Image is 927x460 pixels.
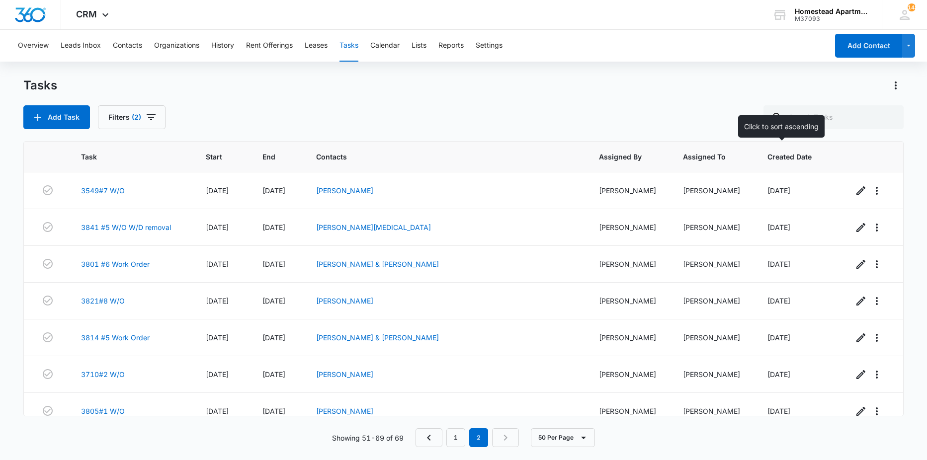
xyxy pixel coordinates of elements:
span: End [262,152,277,162]
span: [DATE] [206,333,229,342]
a: 3549#7 W/O [81,185,125,196]
input: Search Tasks [763,105,904,129]
button: 50 Per Page [531,428,595,447]
span: [DATE] [767,186,790,195]
span: [DATE] [262,297,285,305]
span: [DATE] [767,260,790,268]
button: Rent Offerings [246,30,293,62]
div: [PERSON_NAME] [599,406,660,416]
span: [DATE] [767,370,790,379]
a: 3805#1 W/O [81,406,125,416]
span: Task [81,152,168,162]
div: notifications count [908,3,916,11]
span: Created Date [767,152,815,162]
h1: Tasks [23,78,57,93]
span: [DATE] [206,186,229,195]
button: Reports [438,30,464,62]
div: [PERSON_NAME] [599,185,660,196]
a: Page 1 [446,428,465,447]
a: [PERSON_NAME] [316,370,373,379]
button: History [211,30,234,62]
nav: Pagination [416,428,519,447]
a: [PERSON_NAME] & [PERSON_NAME] [316,260,439,268]
div: [PERSON_NAME] [683,259,744,269]
div: [PERSON_NAME] [599,332,660,343]
button: Organizations [154,30,199,62]
span: [DATE] [262,370,285,379]
span: CRM [76,9,97,19]
div: [PERSON_NAME] [599,296,660,306]
a: Previous Page [416,428,442,447]
div: [PERSON_NAME] [683,222,744,232]
span: Assigned By [599,152,645,162]
span: 148 [908,3,916,11]
a: 3801 #6 Work Order [81,259,150,269]
a: 3821#8 W/O [81,296,125,306]
span: (2) [132,114,141,121]
span: [DATE] [767,333,790,342]
a: [PERSON_NAME] & [PERSON_NAME] [316,333,439,342]
span: [DATE] [206,370,229,379]
p: Showing 51-69 of 69 [332,433,404,443]
a: [PERSON_NAME] [316,186,373,195]
a: 3841 #5 W/O W/D removal [81,222,171,232]
span: [DATE] [206,407,229,415]
a: [PERSON_NAME] [316,407,373,415]
div: [PERSON_NAME] [683,185,744,196]
span: [DATE] [767,297,790,305]
span: [DATE] [262,333,285,342]
em: 2 [469,428,488,447]
div: [PERSON_NAME] [683,296,744,306]
span: Contacts [316,152,561,162]
span: [DATE] [262,223,285,231]
span: [DATE] [206,297,229,305]
a: [PERSON_NAME][MEDICAL_DATA] [316,223,431,231]
span: Start [206,152,224,162]
div: [PERSON_NAME] [683,369,744,380]
button: Leads Inbox [61,30,101,62]
button: Calendar [370,30,400,62]
span: [DATE] [262,407,285,415]
a: 3710#2 W/O [81,369,125,380]
span: [DATE] [262,186,285,195]
div: [PERSON_NAME] [683,332,744,343]
div: Click to sort ascending [738,115,825,138]
button: Actions [888,77,904,93]
a: 3814 #5 Work Order [81,332,150,343]
div: account name [795,7,867,15]
button: Lists [412,30,426,62]
span: [DATE] [262,260,285,268]
div: account id [795,15,867,22]
button: Tasks [339,30,358,62]
button: Overview [18,30,49,62]
div: [PERSON_NAME] [599,222,660,232]
span: Assigned To [683,152,729,162]
span: [DATE] [767,223,790,231]
span: [DATE] [206,260,229,268]
button: Filters(2) [98,105,166,129]
a: [PERSON_NAME] [316,297,373,305]
button: Add Contact [835,34,902,58]
button: Settings [476,30,503,62]
span: [DATE] [206,223,229,231]
div: [PERSON_NAME] [683,406,744,416]
div: [PERSON_NAME] [599,369,660,380]
button: Add Task [23,105,90,129]
div: [PERSON_NAME] [599,259,660,269]
button: Leases [305,30,328,62]
span: [DATE] [767,407,790,415]
button: Contacts [113,30,142,62]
